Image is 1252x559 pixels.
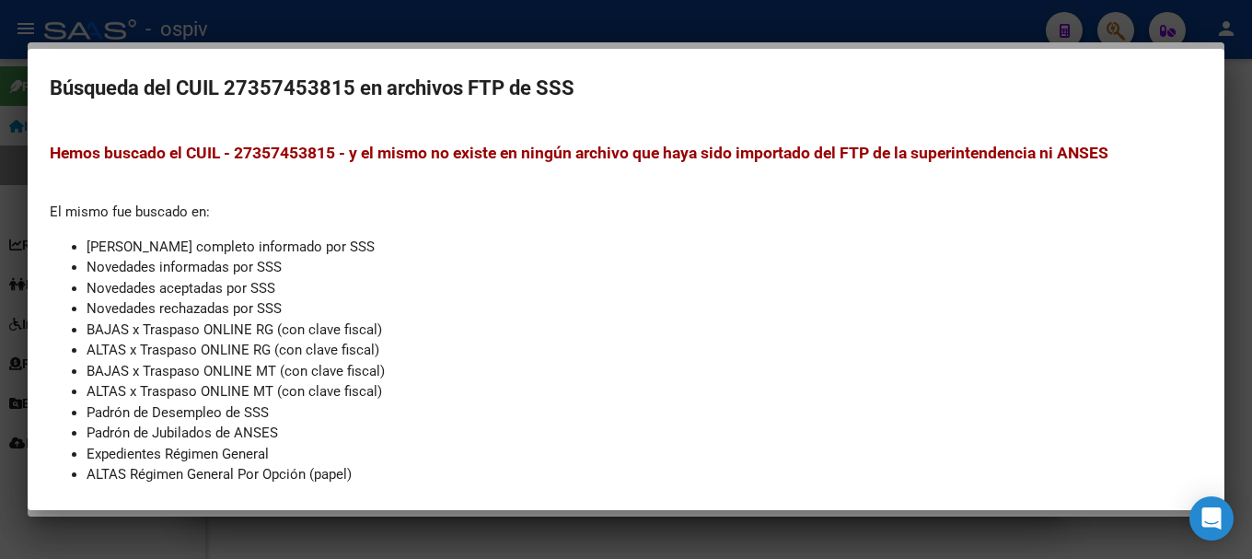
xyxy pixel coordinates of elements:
li: Padrón de Jubilados de ANSES [87,423,1202,444]
li: Novedades aceptadas por SSS [87,278,1202,299]
li: Padrón de Desempleo de SSS [87,402,1202,424]
li: BAJAS Régimen General Por Opción (papel) [87,485,1202,507]
h2: Búsqueda del CUIL 27357453815 en archivos FTP de SSS [50,71,1202,106]
li: ALTAS x Traspaso ONLINE MT (con clave fiscal) [87,381,1202,402]
div: Open Intercom Messenger [1189,496,1234,541]
li: Expedientes Régimen General [87,444,1202,465]
li: BAJAS x Traspaso ONLINE RG (con clave fiscal) [87,320,1202,341]
li: BAJAS x Traspaso ONLINE MT (con clave fiscal) [87,361,1202,382]
li: ALTAS Régimen General Por Opción (papel) [87,464,1202,485]
li: Novedades rechazadas por SSS [87,298,1202,320]
li: Novedades informadas por SSS [87,257,1202,278]
li: ALTAS x Traspaso ONLINE RG (con clave fiscal) [87,340,1202,361]
li: [PERSON_NAME] completo informado por SSS [87,237,1202,258]
span: Hemos buscado el CUIL - 27357453815 - y el mismo no existe en ningún archivo que haya sido import... [50,144,1108,162]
